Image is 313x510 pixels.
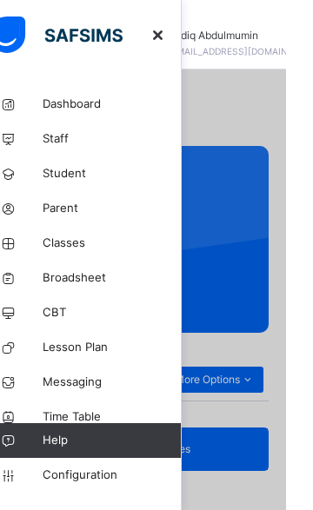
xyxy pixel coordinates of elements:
span: Lesson Plan [70,339,209,356]
span: CBT [70,304,209,321]
span: Student [70,165,209,182]
img: safsims [16,17,150,53]
span: Dashboard [70,96,209,113]
span: Staff [70,130,209,148]
span: Time Table [70,408,209,426]
span: Broadsheet [70,269,209,287]
span: Parent [70,200,209,217]
span: Messaging [70,374,209,391]
span: Help [70,432,208,449]
span: Configuration [70,467,208,484]
span: Classes [70,235,209,252]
